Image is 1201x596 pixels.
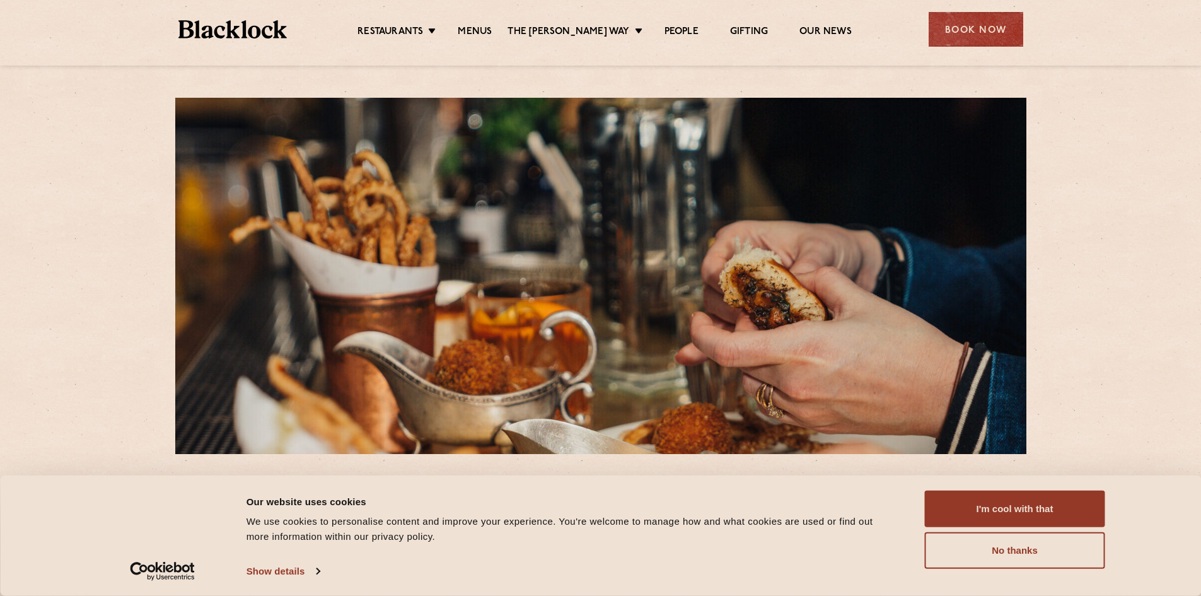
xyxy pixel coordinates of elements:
a: The [PERSON_NAME] Way [508,26,629,40]
div: We use cookies to personalise content and improve your experience. You're welcome to manage how a... [247,514,896,544]
a: Gifting [730,26,768,40]
button: I'm cool with that [925,491,1105,527]
a: Restaurants [357,26,423,40]
div: Book Now [929,12,1023,47]
a: Menus [458,26,492,40]
button: No thanks [925,532,1105,569]
a: Our News [799,26,852,40]
a: People [664,26,699,40]
img: BL_Textured_Logo-footer-cropped.svg [178,20,287,38]
div: Our website uses cookies [247,494,896,509]
a: Usercentrics Cookiebot - opens in a new window [107,562,218,581]
a: Show details [247,562,320,581]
